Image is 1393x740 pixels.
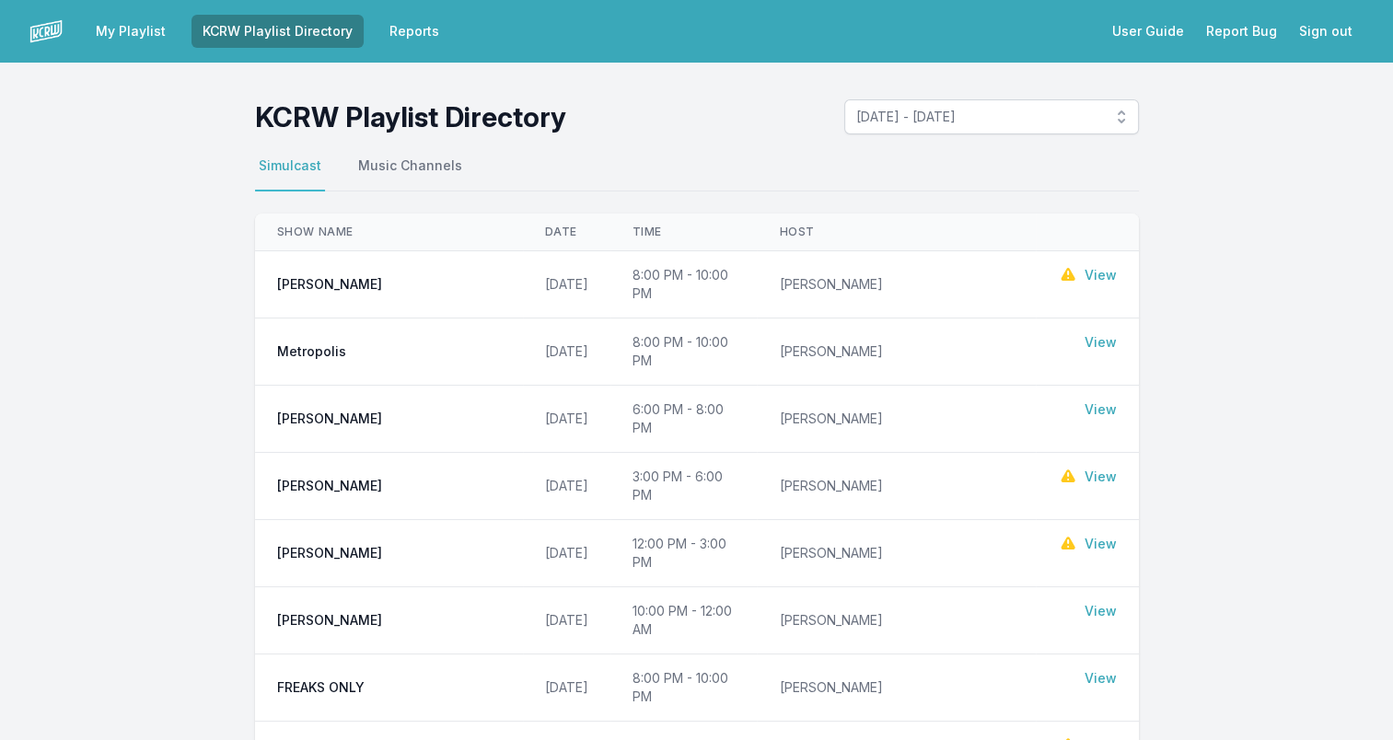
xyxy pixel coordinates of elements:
h1: KCRW Playlist Directory [255,100,566,133]
a: Reports [378,15,450,48]
td: 3:00 PM - 6:00 PM [610,453,758,520]
th: Show Name [255,214,523,251]
a: View [1085,333,1117,352]
span: [PERSON_NAME] [277,410,382,428]
td: [DATE] [523,587,610,654]
a: View [1085,468,1117,486]
a: KCRW Playlist Directory [192,15,364,48]
th: Time [610,214,758,251]
a: User Guide [1101,15,1195,48]
button: Simulcast [255,156,325,191]
td: [DATE] [523,251,610,318]
a: My Playlist [85,15,177,48]
span: [DATE] - [DATE] [856,108,1101,126]
img: logo-white-87cec1fa9cbef997252546196dc51331.png [29,15,63,48]
td: [DATE] [523,386,610,453]
td: [DATE] [523,318,610,386]
span: [PERSON_NAME] [277,275,382,294]
th: Date [523,214,610,251]
a: View [1085,400,1117,419]
td: 10:00 PM - 12:00 AM [610,587,758,654]
td: [PERSON_NAME] [757,251,1036,318]
span: [PERSON_NAME] [277,477,382,495]
td: 8:00 PM - 10:00 PM [610,318,758,386]
span: FREAKS ONLY [277,678,365,697]
a: View [1085,266,1117,284]
td: [DATE] [523,453,610,520]
a: View [1085,669,1117,688]
th: Host [757,214,1036,251]
span: [PERSON_NAME] [277,544,382,562]
td: [PERSON_NAME] [757,453,1036,520]
td: [PERSON_NAME] [757,386,1036,453]
td: 8:00 PM - 10:00 PM [610,251,758,318]
td: [PERSON_NAME] [757,520,1036,587]
button: Sign out [1288,15,1364,48]
button: [DATE] - [DATE] [844,99,1139,134]
a: Report Bug [1195,15,1288,48]
td: 8:00 PM - 10:00 PM [610,654,758,722]
td: [DATE] [523,654,610,722]
td: [PERSON_NAME] [757,318,1036,386]
td: [PERSON_NAME] [757,654,1036,722]
span: [PERSON_NAME] [277,611,382,630]
td: 6:00 PM - 8:00 PM [610,386,758,453]
td: [DATE] [523,520,610,587]
button: Music Channels [354,156,466,191]
td: [PERSON_NAME] [757,587,1036,654]
span: Metropolis [277,342,346,361]
td: 12:00 PM - 3:00 PM [610,520,758,587]
a: View [1085,535,1117,553]
a: View [1085,602,1117,620]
